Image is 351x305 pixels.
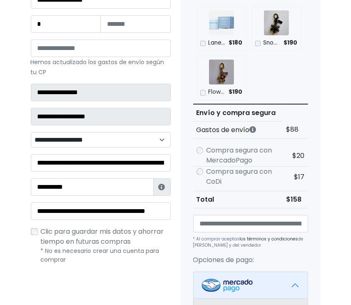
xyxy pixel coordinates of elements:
[193,104,283,122] th: Envío y compra segura
[284,39,298,47] span: $190
[193,255,308,265] p: Opciones de pago:
[283,191,308,208] td: $158
[208,88,226,96] p: Flower charm
[229,88,243,96] span: $190
[263,39,281,47] p: Snow flake coach charm
[207,145,279,165] label: Compra segura con MercadoPago
[294,172,305,182] span: $17
[41,227,164,246] span: Clic para guardar mis datos y ahorrar tiempo en futuras compras
[240,236,298,242] a: los términos y condiciones
[193,236,308,248] p: * Al comprar aceptas de [PERSON_NAME] y del vendedor
[31,58,164,76] small: Hemos actualizado los gastos de envío según tu CP
[293,151,305,160] span: $20
[41,247,171,264] p: * No es necesario crear una cuenta para comprar
[250,126,256,133] i: Los gastos de envío dependen de códigos postales. ¡Te puedes llevar más productos en un solo envío !
[229,39,243,47] span: $180
[264,10,289,35] img: Snow flake coach charm
[193,121,283,138] th: Gastos de envío
[193,191,283,208] th: Total
[208,39,226,47] p: Laneige mini water mask 10ml
[209,10,234,35] img: Laneige mini water mask 10ml
[283,121,308,138] td: $88
[209,60,234,85] img: Flower charm
[207,167,279,187] label: Compra segura con CoDi
[202,279,253,292] img: Mercadopago Logo
[159,184,165,190] i: Estafeta lo usará para ponerse en contacto en caso de tener algún problema con el envío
